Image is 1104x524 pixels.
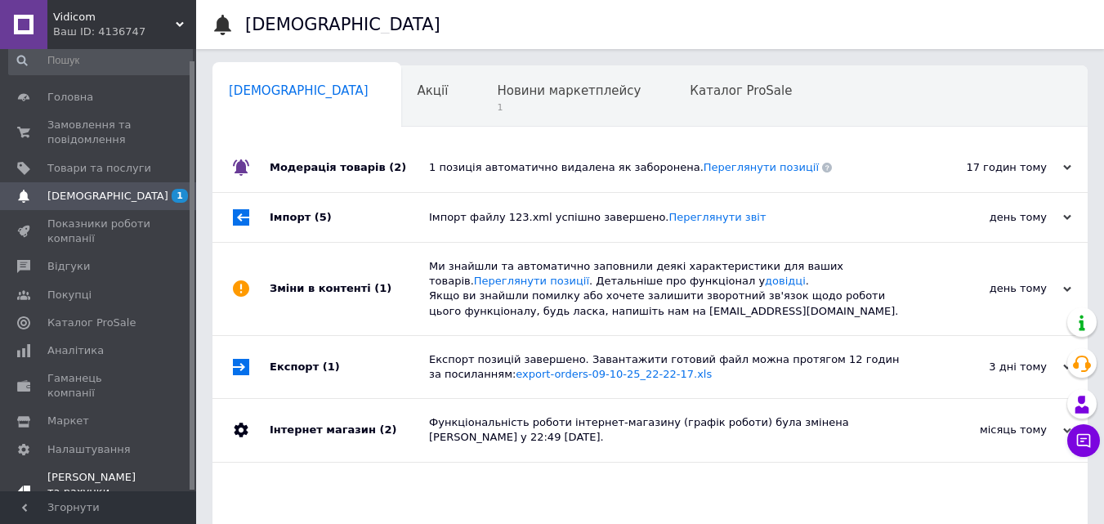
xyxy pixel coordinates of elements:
[704,161,819,173] a: Переглянути позиції
[229,83,369,98] span: [DEMOGRAPHIC_DATA]
[497,83,641,98] span: Новини маркетплейсу
[389,161,406,173] span: (2)
[53,25,196,39] div: Ваш ID: 4136747
[315,211,332,223] span: (5)
[429,415,908,445] div: Функціональність роботи інтернет-магазину (графік роботи) була змінена [PERSON_NAME] у 22:49 [DATE].
[270,399,429,461] div: Інтернет магазин
[908,281,1071,296] div: день тому
[47,189,168,204] span: [DEMOGRAPHIC_DATA]
[270,143,429,192] div: Модерація товарів
[47,161,151,176] span: Товари та послуги
[429,259,908,319] div: Ми знайшли та автоматично заповнили деякі характеристики для ваших товарів. . Детальніше про функ...
[47,259,90,274] span: Відгуки
[516,368,712,380] a: export-orders-09-10-25_22-22-17.xls
[47,343,104,358] span: Аналітика
[47,217,151,246] span: Показники роботи компанії
[172,189,188,203] span: 1
[374,282,391,294] span: (1)
[47,288,92,302] span: Покупці
[47,90,93,105] span: Головна
[908,423,1071,437] div: місяць тому
[47,371,151,401] span: Гаманець компанії
[908,210,1071,225] div: день тому
[429,160,908,175] div: 1 позиція автоматично видалена як заборонена.
[270,336,429,398] div: Експорт
[8,46,193,75] input: Пошук
[429,352,908,382] div: Експорт позицій завершено. Завантажити готовий файл можна протягом 12 годин за посиланням:
[379,423,396,436] span: (2)
[765,275,806,287] a: довідці
[908,360,1071,374] div: 3 дні тому
[429,210,908,225] div: Імпорт файлу 123.xml успішно завершено.
[245,15,440,34] h1: [DEMOGRAPHIC_DATA]
[474,275,589,287] a: Переглянути позиції
[1067,424,1100,457] button: Чат з покупцем
[668,211,766,223] a: Переглянути звіт
[47,316,136,330] span: Каталог ProSale
[47,118,151,147] span: Замовлення та повідомлення
[908,160,1071,175] div: 17 годин тому
[270,243,429,335] div: Зміни в контенті
[47,442,131,457] span: Налаштування
[690,83,792,98] span: Каталог ProSale
[323,361,340,373] span: (1)
[497,101,641,114] span: 1
[418,83,449,98] span: Акції
[53,10,176,25] span: Vidicom
[47,470,151,515] span: [PERSON_NAME] та рахунки
[47,414,89,428] span: Маркет
[270,193,429,242] div: Імпорт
